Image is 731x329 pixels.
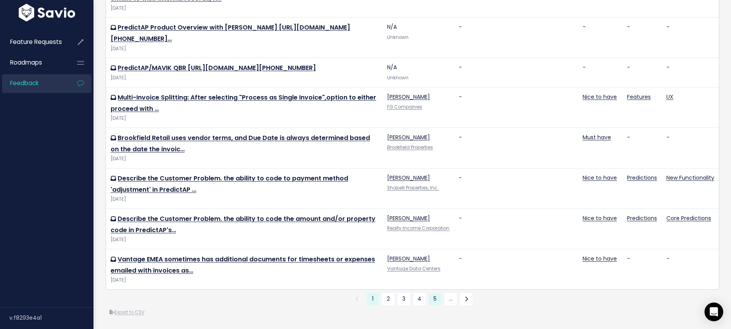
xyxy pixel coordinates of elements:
[413,293,426,305] a: 4
[366,293,379,305] span: 1
[10,79,39,87] span: Feedback
[666,214,711,222] a: Core Predictions
[387,225,449,231] a: Realty Income Corporation
[387,75,409,81] span: Unknown
[705,303,723,321] div: Open Intercom Messenger
[111,255,375,275] a: Vantage EMEA sometimes has additional documents for timesheets or expenses emailed with invoices as…
[454,58,578,87] td: -
[622,17,662,58] td: -
[622,128,662,168] td: -
[111,23,350,43] a: PredictAP Product Overview with [PERSON_NAME] [URL][DOMAIN_NAME][PHONE_NUMBER]…
[583,255,617,262] a: Nice to have
[2,54,65,72] a: Roadmaps
[583,93,617,101] a: Nice to have
[578,58,622,87] td: -
[2,74,65,92] a: Feedback
[387,93,430,101] a: [PERSON_NAME]
[10,58,42,66] span: Roadmaps
[666,174,714,182] a: New Functionality
[10,38,62,46] span: Feature Requests
[583,214,617,222] a: Nice to have
[387,185,439,191] a: Shapell Properties, Inc.
[387,266,440,272] a: Vantage Data Centers
[583,174,617,182] a: Nice to have
[666,93,673,101] a: UX
[454,17,578,58] td: -
[398,293,410,305] a: 3
[109,309,144,315] a: Export to CSV
[111,4,378,12] div: [DATE]
[627,93,651,101] a: Features
[662,128,719,168] td: -
[387,144,433,150] a: Brookfield Properties
[111,236,378,244] div: [DATE]
[387,133,430,141] a: [PERSON_NAME]
[382,58,454,87] td: N/A
[111,276,378,284] div: [DATE]
[387,104,422,110] a: FG Companies
[578,17,622,58] td: -
[111,74,378,82] div: [DATE]
[111,114,378,122] div: [DATE]
[387,34,409,40] span: Unknown
[111,195,378,203] div: [DATE]
[627,214,657,222] a: Predictions
[118,63,316,72] a: PredictAP/MAVIK QBR [URL][DOMAIN_NAME][PHONE_NUMBER]
[2,33,65,51] a: Feature Requests
[662,58,719,87] td: -
[622,58,662,87] td: -
[454,249,578,289] td: -
[444,293,457,305] a: …
[387,214,430,222] a: [PERSON_NAME]
[9,308,93,328] div: v.f8293e4a1
[387,174,430,182] a: [PERSON_NAME]
[17,4,77,21] img: logo-white.9d6f32f41409.svg
[387,255,430,262] a: [PERSON_NAME]
[454,87,578,128] td: -
[583,133,611,141] a: Must have
[111,155,378,163] div: [DATE]
[111,93,376,113] a: Multi-Invoice Splitting: After selecting "Process as Single Invoice",option to either proceed with …
[454,168,578,208] td: -
[382,293,395,305] a: 2
[111,214,375,234] a: Describe the Customer Problem. the ability to code the amount and/or property code in PredictAP's…
[622,249,662,289] td: -
[111,133,370,154] a: Brookfield Retail uses vendor terms, and Due Date is always determined based on the date the invoic…
[454,208,578,249] td: -
[662,17,719,58] td: -
[382,17,454,58] td: N/A
[429,293,441,305] a: 5
[454,128,578,168] td: -
[662,249,719,289] td: -
[111,45,378,53] div: [DATE]
[111,174,348,194] a: Describe the Customer Problem. the ability to code to payment method 'adjustment' in PredictAP …
[627,174,657,182] a: Predictions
